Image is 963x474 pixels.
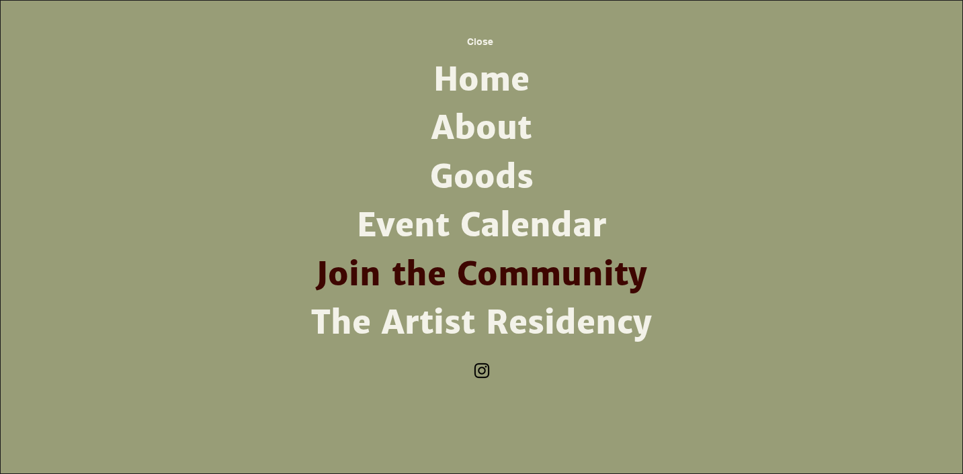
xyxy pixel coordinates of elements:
img: Instagram [472,361,492,381]
a: Goods [306,153,657,201]
a: About [306,104,657,152]
a: Event Calendar [306,201,657,250]
span: Close [467,36,493,47]
button: Close [444,27,517,56]
a: Home [306,56,657,104]
nav: Site [306,56,657,347]
ul: Social Bar [472,361,492,381]
a: The Artist Residency [306,299,657,347]
a: Join the Community [306,250,657,299]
